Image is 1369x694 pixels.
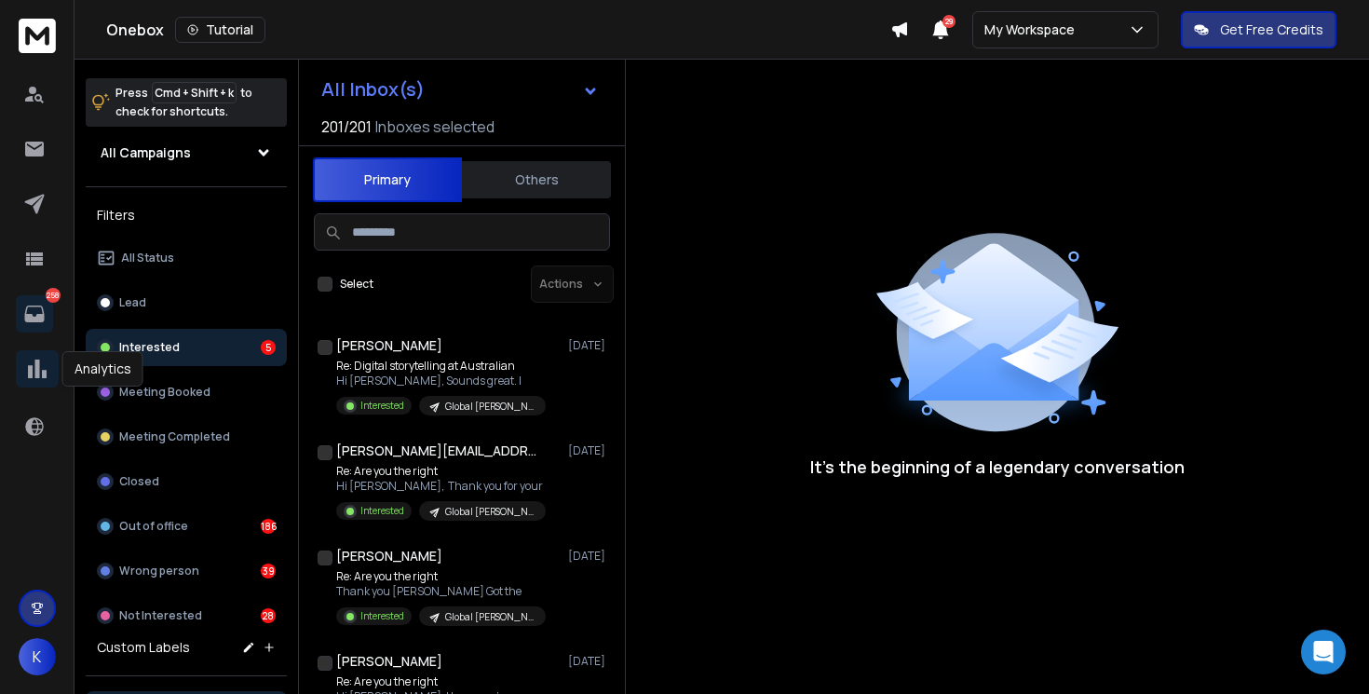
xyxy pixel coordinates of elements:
[1301,630,1346,674] div: Open Intercom Messenger
[568,338,610,353] p: [DATE]
[119,340,180,355] p: Interested
[336,584,546,599] p: Thank you [PERSON_NAME] Got the
[86,329,287,366] button: Interested5
[360,609,404,623] p: Interested
[86,463,287,500] button: Closed
[86,374,287,411] button: Meeting Booked
[101,143,191,162] h1: All Campaigns
[86,508,287,545] button: Out of office186
[86,202,287,228] h3: Filters
[306,71,614,108] button: All Inbox(s)
[175,17,265,43] button: Tutorial
[106,17,890,43] div: Onebox
[375,116,495,138] h3: Inboxes selected
[1181,11,1336,48] button: Get Free Credits
[568,549,610,564] p: [DATE]
[942,15,956,28] span: 29
[1220,20,1323,39] p: Get Free Credits
[121,251,174,265] p: All Status
[19,638,56,675] button: K
[86,597,287,634] button: Not Interested28
[313,157,462,202] button: Primary
[321,80,425,99] h1: All Inbox(s)
[445,610,535,624] p: Global [PERSON_NAME]-Other's country
[62,351,143,387] div: Analytics
[810,454,1185,480] p: It’s the beginning of a legendary conversation
[46,288,61,303] p: 258
[336,652,442,671] h1: [PERSON_NAME]
[568,654,610,669] p: [DATE]
[445,505,535,519] p: Global [PERSON_NAME]-Other's country
[119,519,188,534] p: Out of office
[86,134,287,171] button: All Campaigns
[261,608,276,623] div: 28
[336,674,546,689] p: Re: Are you the right
[336,479,546,494] p: Hi [PERSON_NAME], Thank you for your
[336,569,546,584] p: Re: Are you the right
[568,443,610,458] p: [DATE]
[16,295,53,333] a: 258
[336,374,546,388] p: Hi [PERSON_NAME], Sounds great. I
[360,504,404,518] p: Interested
[336,359,546,374] p: Re: Digital storytelling at Australian
[86,418,287,456] button: Meeting Completed
[119,474,159,489] p: Closed
[984,20,1082,39] p: My Workspace
[152,82,237,103] span: Cmd + Shift + k
[261,340,276,355] div: 5
[321,116,372,138] span: 201 / 201
[261,564,276,578] div: 39
[336,547,442,565] h1: [PERSON_NAME]
[119,385,210,400] p: Meeting Booked
[336,336,442,355] h1: [PERSON_NAME]
[119,564,199,578] p: Wrong person
[119,295,146,310] p: Lead
[86,284,287,321] button: Lead
[119,608,202,623] p: Not Interested
[360,399,404,413] p: Interested
[445,400,535,414] p: Global [PERSON_NAME]-Other's country
[119,429,230,444] p: Meeting Completed
[340,277,373,292] label: Select
[336,464,546,479] p: Re: Are you the right
[115,84,252,121] p: Press to check for shortcuts.
[261,519,276,534] div: 186
[97,638,190,657] h3: Custom Labels
[462,159,611,200] button: Others
[336,442,541,460] h1: [PERSON_NAME][EMAIL_ADDRESS][DOMAIN_NAME]
[86,552,287,590] button: Wrong person39
[86,239,287,277] button: All Status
